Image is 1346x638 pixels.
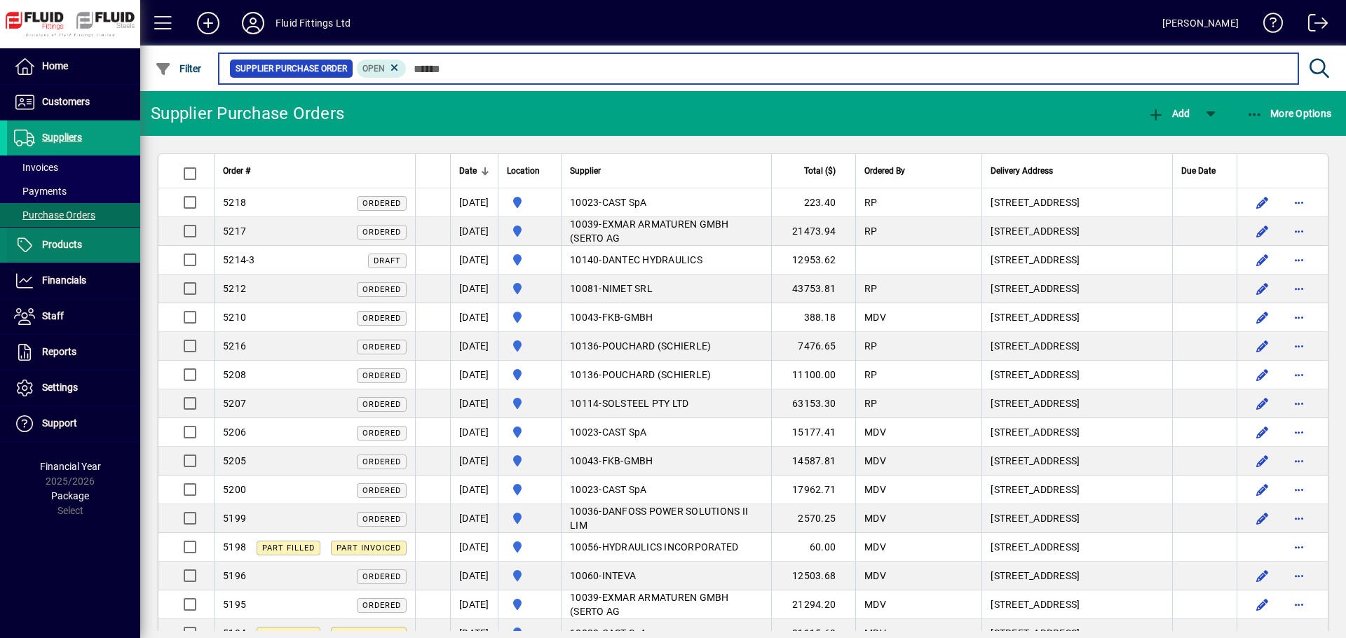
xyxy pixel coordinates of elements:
span: MDV [864,312,886,323]
td: [STREET_ADDRESS] [981,447,1172,476]
span: Products [42,239,82,250]
span: 10114 [570,398,599,409]
span: Draft [374,256,401,265]
span: AUCKLAND [507,194,552,211]
td: - [561,389,771,418]
td: [DATE] [450,332,498,361]
a: Payments [7,179,140,203]
button: Edit [1251,249,1274,271]
button: Edit [1251,450,1274,472]
span: RP [864,369,878,380]
button: More options [1288,335,1310,357]
div: Total ($) [780,163,848,179]
span: Date [459,163,477,179]
a: Logout [1298,3,1328,48]
td: - [561,476,771,504]
td: [DATE] [450,590,498,619]
td: [DATE] [450,275,498,303]
td: [STREET_ADDRESS] [981,533,1172,562]
button: Edit [1251,335,1274,357]
td: 17962.71 [771,476,855,504]
button: More options [1288,277,1310,300]
div: Fluid Fittings Ltd [276,12,351,34]
span: 5206 [223,427,246,438]
span: 5208 [223,369,246,380]
span: EXMAR ARMATUREN GMBH (SERTO AG [570,219,729,244]
td: [DATE] [450,188,498,217]
span: 10081 [570,283,599,294]
td: [DATE] [450,562,498,590]
span: RP [864,398,878,409]
td: [STREET_ADDRESS] [981,590,1172,619]
span: 5214-3 [223,254,255,265]
button: Edit [1251,363,1274,386]
span: 5200 [223,484,246,495]
span: 10036 [570,506,599,517]
span: 10023 [570,197,599,208]
span: Filter [155,63,202,74]
span: Financial Year [40,461,101,472]
td: [DATE] [450,217,498,246]
td: - [561,361,771,389]
span: MDV [864,484,886,495]
span: 10039 [570,219,599,230]
mat-chip: Completion Status: Open [357,60,407,78]
td: [DATE] [450,476,498,504]
td: - [561,590,771,619]
span: AUCKLAND [507,280,552,297]
span: Ordered [362,486,401,495]
td: [DATE] [450,504,498,533]
button: Edit [1251,421,1274,443]
button: Filter [151,56,205,81]
span: 5218 [223,197,246,208]
span: 10043 [570,312,599,323]
div: Date [459,163,489,179]
span: 5195 [223,599,246,610]
span: 10023 [570,427,599,438]
span: RP [864,340,878,352]
button: Edit [1251,306,1274,328]
button: Edit [1251,593,1274,616]
span: Ordered [362,314,401,323]
td: 60.00 [771,533,855,562]
button: Edit [1251,507,1274,529]
span: DANFOSS POWER SOLUTIONS II LIM [570,506,748,531]
span: Support [42,417,77,429]
span: Ordered [362,515,401,524]
span: Part Filled [262,543,315,553]
span: Home [42,60,68,71]
span: Ordered [362,228,401,237]
td: [STREET_ADDRESS] [981,275,1172,303]
span: 5205 [223,455,246,466]
button: Add [1144,101,1193,126]
span: MDV [864,513,886,524]
span: Add [1148,108,1190,119]
td: [STREET_ADDRESS] [981,361,1172,389]
span: MDV [864,427,886,438]
td: 12503.68 [771,562,855,590]
span: AUCKLAND [507,596,552,613]
td: [DATE] [450,303,498,332]
button: More options [1288,536,1310,558]
span: DANTEC HYDRAULICS [602,254,702,265]
td: - [561,332,771,361]
button: More options [1288,191,1310,214]
div: Due Date [1181,163,1228,179]
a: Purchase Orders [7,203,140,227]
button: More options [1288,593,1310,616]
button: More options [1288,249,1310,271]
span: MDV [864,570,886,581]
span: 5196 [223,570,246,581]
span: 10043 [570,455,599,466]
a: Support [7,406,140,441]
a: Staff [7,299,140,334]
span: NIMET SRL [602,283,653,294]
span: Supplier Purchase Order [236,62,347,76]
span: Invoices [14,162,58,173]
span: AUCKLAND [507,251,552,268]
td: 21473.94 [771,217,855,246]
button: Edit [1251,478,1274,501]
span: FKB-GMBH [602,455,653,466]
a: Products [7,228,140,263]
span: 5216 [223,340,246,352]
